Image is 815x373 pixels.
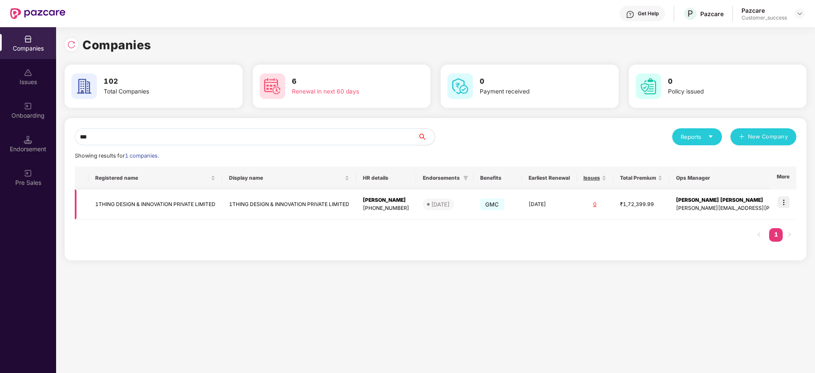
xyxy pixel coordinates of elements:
span: Display name [229,175,343,181]
li: Next Page [783,228,796,242]
h3: 0 [668,76,775,87]
div: Get Help [638,10,659,17]
span: plus [739,134,744,141]
img: svg+xml;base64,PHN2ZyBpZD0iRHJvcGRvd24tMzJ4MzIiIHhtbG5zPSJodHRwOi8vd3d3LnczLm9yZy8yMDAwL3N2ZyIgd2... [796,10,803,17]
span: right [787,232,792,237]
div: Pazcare [741,6,787,14]
img: svg+xml;base64,PHN2ZyB3aWR0aD0iMjAiIGhlaWdodD0iMjAiIHZpZXdCb3g9IjAgMCAyMCAyMCIgZmlsbD0ibm9uZSIgeG... [24,169,32,178]
td: [DATE] [522,189,577,220]
span: filter [463,175,468,181]
li: 1 [769,228,783,242]
button: right [783,228,796,242]
td: 1THING DESIGN & INNOVATION PRIVATE LIMITED [222,189,356,220]
div: Reports [681,133,713,141]
span: caret-down [708,134,713,139]
div: Payment received [480,87,587,96]
img: svg+xml;base64,PHN2ZyB4bWxucz0iaHR0cDovL3d3dy53My5vcmcvMjAwMC9zdmciIHdpZHRoPSI2MCIgaGVpZ2h0PSI2MC... [260,73,285,99]
div: Customer_success [741,14,787,21]
div: Total Companies [104,87,211,96]
th: Benefits [473,167,522,189]
div: [DATE] [431,200,450,209]
span: P [688,8,693,19]
th: Registered name [88,167,222,189]
div: Policy issued [668,87,775,96]
li: Previous Page [752,228,766,242]
img: svg+xml;base64,PHN2ZyBpZD0iUmVsb2FkLTMyeDMyIiB4bWxucz0iaHR0cDovL3d3dy53My5vcmcvMjAwMC9zdmciIHdpZH... [67,40,76,49]
h3: 102 [104,76,211,87]
span: Endorsements [423,175,460,181]
th: More [770,167,796,189]
div: [PHONE_NUMBER] [363,204,409,212]
img: svg+xml;base64,PHN2ZyB3aWR0aD0iMTQuNSIgaGVpZ2h0PSIxNC41IiB2aWV3Qm94PSIwIDAgMTYgMTYiIGZpbGw9Im5vbm... [24,136,32,144]
span: New Company [748,133,788,141]
th: HR details [356,167,416,189]
img: svg+xml;base64,PHN2ZyB4bWxucz0iaHR0cDovL3d3dy53My5vcmcvMjAwMC9zdmciIHdpZHRoPSI2MCIgaGVpZ2h0PSI2MC... [636,73,661,99]
th: Earliest Renewal [522,167,577,189]
h3: 6 [292,76,399,87]
span: Showing results for [75,153,159,159]
button: search [417,128,435,145]
img: svg+xml;base64,PHN2ZyB4bWxucz0iaHR0cDovL3d3dy53My5vcmcvMjAwMC9zdmciIHdpZHRoPSI2MCIgaGVpZ2h0PSI2MC... [71,73,97,99]
div: 0 [583,201,606,209]
img: svg+xml;base64,PHN2ZyBpZD0iSXNzdWVzX2Rpc2FibGVkIiB4bWxucz0iaHR0cDovL3d3dy53My5vcmcvMjAwMC9zdmciIH... [24,68,32,77]
img: svg+xml;base64,PHN2ZyB4bWxucz0iaHR0cDovL3d3dy53My5vcmcvMjAwMC9zdmciIHdpZHRoPSI2MCIgaGVpZ2h0PSI2MC... [447,73,473,99]
a: 1 [769,228,783,241]
td: 1THING DESIGN & INNOVATION PRIVATE LIMITED [88,189,222,220]
span: GMC [480,198,504,210]
img: icon [778,196,790,208]
img: New Pazcare Logo [10,8,65,19]
img: svg+xml;base64,PHN2ZyB3aWR0aD0iMjAiIGhlaWdodD0iMjAiIHZpZXdCb3g9IjAgMCAyMCAyMCIgZmlsbD0ibm9uZSIgeG... [24,102,32,110]
div: Renewal in next 60 days [292,87,399,96]
h1: Companies [82,36,151,54]
div: [PERSON_NAME] [363,196,409,204]
div: Pazcare [700,10,724,18]
span: filter [461,173,470,183]
th: Issues [577,167,613,189]
span: Issues [583,175,600,181]
span: left [756,232,761,237]
span: Registered name [95,175,209,181]
span: 1 companies. [125,153,159,159]
button: plusNew Company [730,128,796,145]
img: svg+xml;base64,PHN2ZyBpZD0iQ29tcGFuaWVzIiB4bWxucz0iaHR0cDovL3d3dy53My5vcmcvMjAwMC9zdmciIHdpZHRoPS... [24,35,32,43]
th: Total Premium [613,167,669,189]
th: Display name [222,167,356,189]
span: Total Premium [620,175,656,181]
span: search [417,133,435,140]
div: ₹1,72,399.99 [620,201,662,209]
img: svg+xml;base64,PHN2ZyBpZD0iSGVscC0zMngzMiIgeG1sbnM9Imh0dHA6Ly93d3cudzMub3JnLzIwMDAvc3ZnIiB3aWR0aD... [626,10,634,19]
h3: 0 [480,76,587,87]
button: left [752,228,766,242]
